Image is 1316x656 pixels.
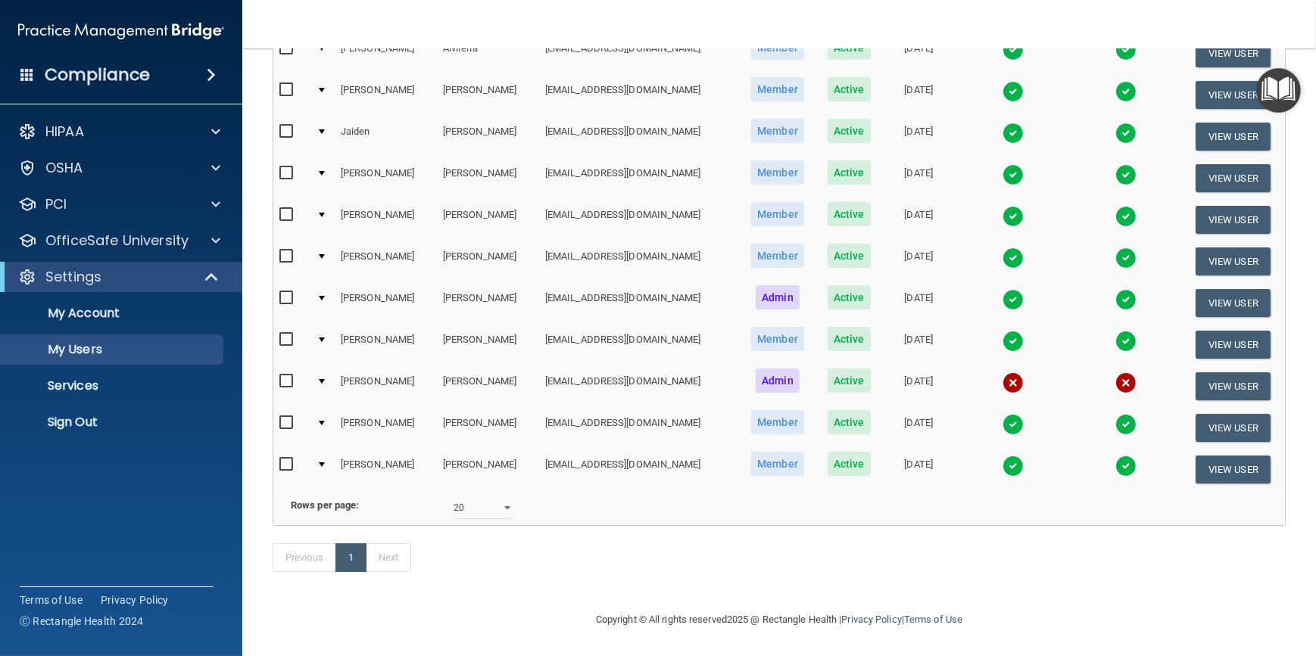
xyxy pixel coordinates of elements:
img: tick.e7d51cea.svg [1115,81,1137,102]
td: [EMAIL_ADDRESS][DOMAIN_NAME] [539,407,739,449]
td: [DATE] [882,116,956,157]
span: Active [828,244,871,268]
button: View User [1196,331,1271,359]
a: OfficeSafe University [18,232,220,250]
td: [PERSON_NAME] [335,241,437,282]
td: [PERSON_NAME] [335,157,437,199]
img: tick.e7d51cea.svg [1115,331,1137,352]
td: [EMAIL_ADDRESS][DOMAIN_NAME] [539,324,739,365]
td: [PERSON_NAME] [437,116,539,157]
td: [DATE] [882,324,956,365]
button: View User [1196,455,1271,483]
td: [EMAIL_ADDRESS][DOMAIN_NAME] [539,199,739,241]
img: cross.ca9f0e7f.svg [1115,372,1137,393]
img: tick.e7d51cea.svg [1115,247,1137,269]
td: [EMAIL_ADDRESS][DOMAIN_NAME] [539,241,739,282]
span: Active [828,285,871,309]
td: [DATE] [882,33,956,74]
span: Active [828,202,871,226]
span: Active [828,368,871,393]
button: View User [1196,39,1271,67]
td: [PERSON_NAME] [437,157,539,199]
a: Settings [18,268,220,286]
img: tick.e7d51cea.svg [1115,206,1137,227]
p: My Users [10,342,217,357]
img: tick.e7d51cea.svg [1003,331,1024,352]
button: View User [1196,164,1271,192]
td: [PERSON_NAME] [335,33,437,74]
td: [PERSON_NAME] [335,449,437,490]
p: Sign Out [10,415,217,430]
td: [EMAIL_ADDRESS][DOMAIN_NAME] [539,157,739,199]
span: Admin [756,285,800,309]
p: OfficeSafe University [45,232,189,250]
b: Rows per page: [291,499,359,511]
p: HIPAA [45,123,84,141]
td: Jaiden [335,116,437,157]
td: [DATE] [882,365,956,407]
td: [PERSON_NAME] [437,324,539,365]
img: tick.e7d51cea.svg [1003,81,1024,102]
td: [PERSON_NAME] [437,74,539,116]
td: [DATE] [882,407,956,449]
img: tick.e7d51cea.svg [1003,164,1024,185]
td: [EMAIL_ADDRESS][DOMAIN_NAME] [539,74,739,116]
td: [DATE] [882,199,956,241]
span: Member [751,410,804,434]
td: [EMAIL_ADDRESS][DOMAIN_NAME] [539,116,739,157]
button: View User [1196,414,1271,442]
img: cross.ca9f0e7f.svg [1003,372,1024,393]
img: tick.e7d51cea.svg [1003,39,1024,61]
td: [DATE] [882,241,956,282]
span: Active [828,36,871,60]
span: Member [751,327,804,351]
span: Ⓒ Rectangle Health 2024 [20,614,144,629]
button: View User [1196,123,1271,151]
td: [PERSON_NAME] [335,407,437,449]
td: [DATE] [882,282,956,324]
td: [PERSON_NAME] [437,241,539,282]
span: Member [751,36,804,60]
img: tick.e7d51cea.svg [1115,123,1137,144]
td: [PERSON_NAME] [437,365,539,407]
img: tick.e7d51cea.svg [1115,39,1137,61]
img: tick.e7d51cea.svg [1003,414,1024,435]
span: Member [751,244,804,268]
a: Terms of Use [904,614,962,625]
button: View User [1196,247,1271,275]
img: tick.e7d51cea.svg [1115,164,1137,185]
a: Privacy Policy [101,592,169,608]
td: [DATE] [882,74,956,116]
a: Terms of Use [20,592,83,608]
span: Active [828,160,871,185]
h4: Compliance [45,64,150,85]
span: Active [828,452,871,476]
p: Settings [45,268,101,286]
span: Active [828,410,871,434]
img: tick.e7d51cea.svg [1115,289,1137,310]
img: tick.e7d51cea.svg [1003,123,1024,144]
p: PCI [45,195,67,213]
img: tick.e7d51cea.svg [1115,455,1137,477]
a: Privacy Policy [841,614,901,625]
a: 1 [335,543,366,572]
td: [EMAIL_ADDRESS][DOMAIN_NAME] [539,449,739,490]
td: [DATE] [882,157,956,199]
button: View User [1196,206,1271,234]
td: [PERSON_NAME] [335,324,437,365]
td: [PERSON_NAME] [437,282,539,324]
span: Admin [756,368,800,393]
img: tick.e7d51cea.svg [1003,206,1024,227]
span: Member [751,160,804,185]
button: Open Resource Center [1256,68,1301,113]
span: Member [751,77,804,101]
p: My Account [10,306,217,321]
td: [EMAIL_ADDRESS][DOMAIN_NAME] [539,33,739,74]
img: tick.e7d51cea.svg [1003,289,1024,310]
td: [DATE] [882,449,956,490]
span: Member [751,452,804,476]
a: HIPAA [18,123,220,141]
td: [EMAIL_ADDRESS][DOMAIN_NAME] [539,282,739,324]
span: Active [828,119,871,143]
td: [EMAIL_ADDRESS][DOMAIN_NAME] [539,365,739,407]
